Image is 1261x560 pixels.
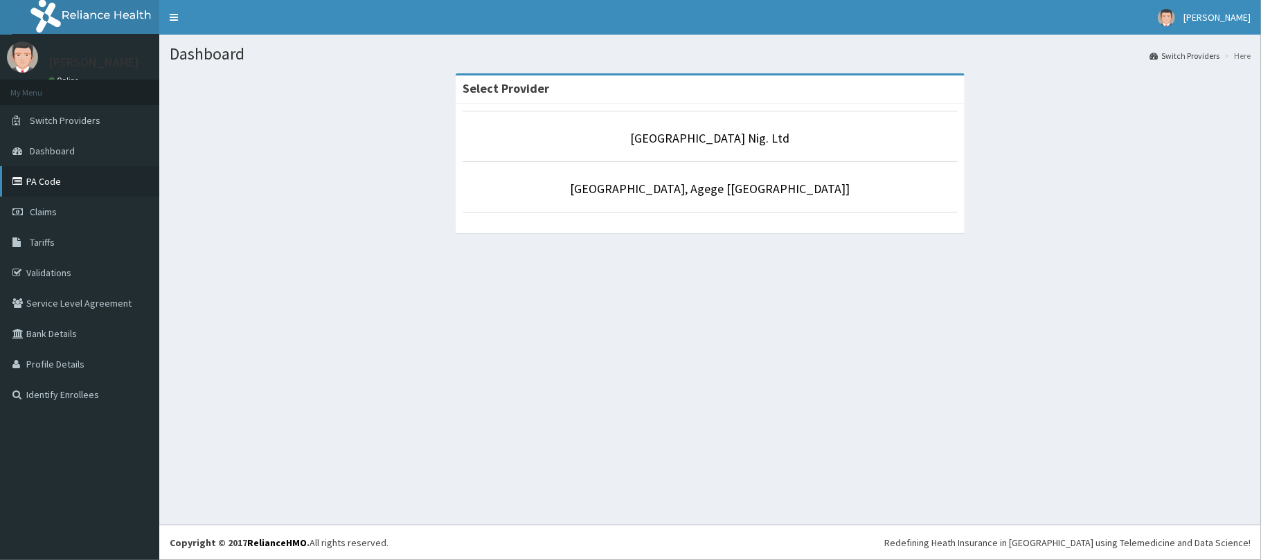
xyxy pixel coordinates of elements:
span: Claims [30,206,57,218]
a: Online [48,75,82,85]
span: [PERSON_NAME] [1183,11,1251,24]
span: Dashboard [30,145,75,157]
a: [GEOGRAPHIC_DATA] Nig. Ltd [631,130,790,146]
strong: Copyright © 2017 . [170,536,310,549]
img: User Image [1158,9,1175,26]
li: Here [1221,50,1251,62]
h1: Dashboard [170,45,1251,63]
strong: Select Provider [463,80,549,96]
p: [PERSON_NAME] [48,56,139,69]
a: [GEOGRAPHIC_DATA], Agege [[GEOGRAPHIC_DATA]] [571,181,850,197]
img: User Image [7,42,38,73]
span: Switch Providers [30,114,100,127]
span: Tariffs [30,236,55,249]
div: Redefining Heath Insurance in [GEOGRAPHIC_DATA] using Telemedicine and Data Science! [884,536,1251,550]
a: RelianceHMO [247,536,307,549]
a: Switch Providers [1150,50,1219,62]
footer: All rights reserved. [159,525,1261,560]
